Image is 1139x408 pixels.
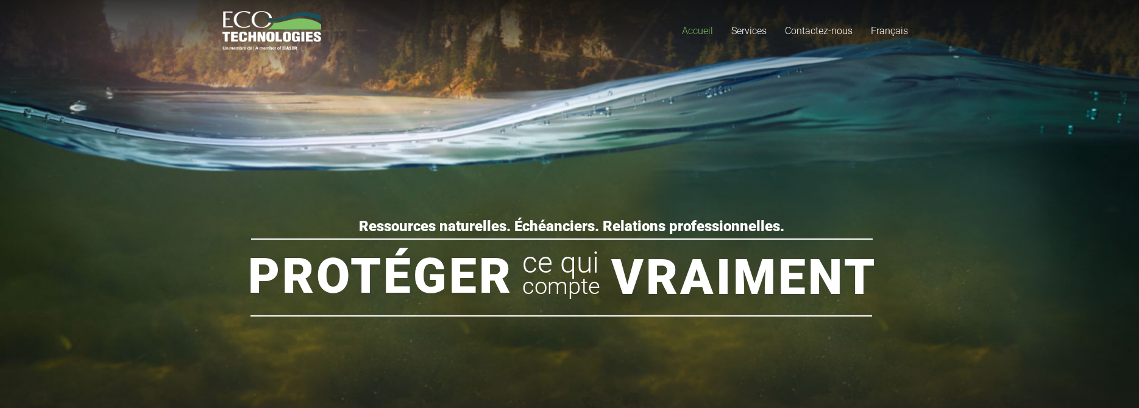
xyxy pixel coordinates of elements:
[871,25,908,37] span: Français
[682,25,713,37] span: Accueil
[731,25,767,37] span: Services
[522,268,600,304] rs-layer: compte
[522,245,599,281] rs-layer: ce qui
[222,11,322,51] a: logo_EcoTech_ASDR_RGB
[611,247,877,308] rs-layer: Vraiment
[359,220,784,233] rs-layer: Ressources naturelles. Échéanciers. Relations professionnelles.
[248,246,513,307] rs-layer: Protéger
[785,25,853,37] span: Contactez-nous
